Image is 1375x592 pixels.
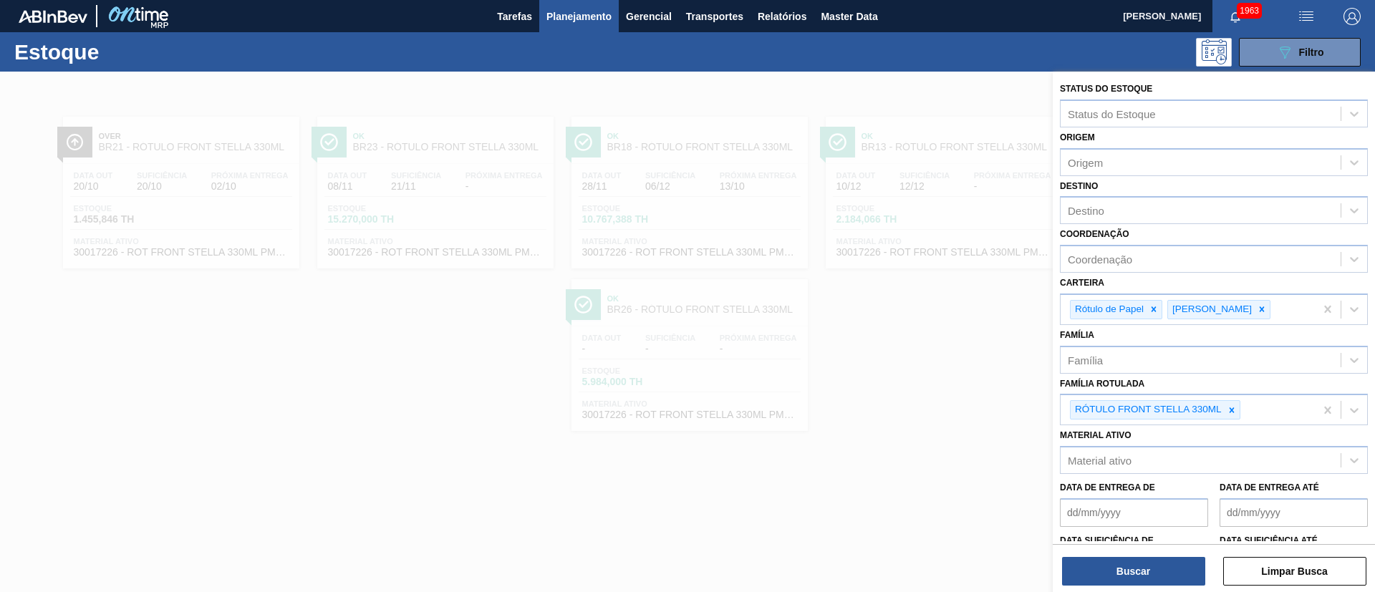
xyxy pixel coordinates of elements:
img: Logout [1343,8,1361,25]
div: [PERSON_NAME] [1168,301,1254,319]
h1: Estoque [14,44,228,60]
img: TNhmsLtSVTkK8tSr43FrP2fwEKptu5GPRR3wAAAABJRU5ErkJggg== [19,10,87,23]
span: Filtro [1299,47,1324,58]
label: Data de Entrega de [1060,482,1155,492]
div: Rótulo de Papel [1071,301,1146,319]
label: Coordenação [1060,229,1129,239]
label: Carteira [1060,278,1104,288]
span: 1963 [1237,3,1262,19]
div: Pogramando: nenhum usuário selecionado [1196,38,1232,67]
label: Material ativo [1060,430,1132,440]
span: Relatórios [758,8,806,25]
label: Destino [1060,181,1098,191]
div: Destino [1068,205,1104,217]
label: Família [1060,330,1094,340]
button: Notificações [1212,6,1258,26]
div: Coordenação [1068,253,1132,266]
div: Origem [1068,156,1103,168]
div: RÓTULO FRONT STELLA 330ML [1071,401,1224,419]
span: Master Data [821,8,877,25]
span: Gerencial [626,8,672,25]
div: Família [1068,354,1103,366]
label: Origem [1060,132,1095,142]
label: Família Rotulada [1060,379,1144,389]
span: Transportes [686,8,743,25]
label: Status do Estoque [1060,84,1152,94]
div: Material ativo [1068,455,1132,467]
div: Status do Estoque [1068,107,1156,120]
input: dd/mm/yyyy [1060,498,1208,527]
img: userActions [1298,8,1315,25]
label: Data suficiência de [1060,535,1154,545]
label: Data suficiência até [1220,535,1318,545]
span: Tarefas [497,8,532,25]
label: Data de Entrega até [1220,482,1319,492]
input: dd/mm/yyyy [1220,498,1368,527]
span: Planejamento [546,8,612,25]
button: Filtro [1239,38,1361,67]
